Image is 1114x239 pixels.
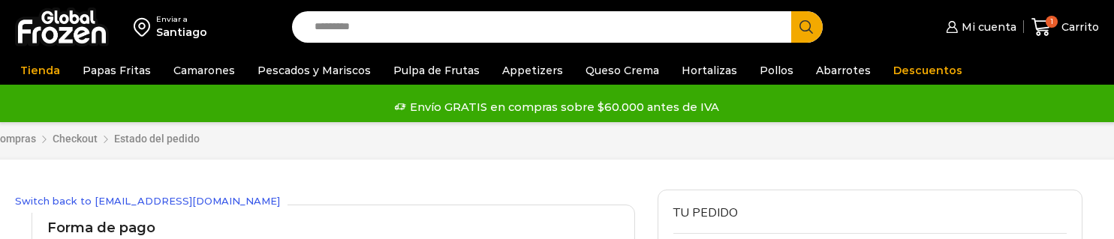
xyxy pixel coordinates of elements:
a: Mi cuenta [942,12,1016,42]
button: Search button [791,11,823,43]
a: Pollos [752,56,801,85]
a: Appetizers [495,56,571,85]
a: Switch back to [EMAIL_ADDRESS][DOMAIN_NAME] [8,189,288,213]
span: Tu pedido [673,205,738,221]
img: address-field-icon.svg [134,14,156,40]
a: Papas Fritas [75,56,158,85]
a: 1 Carrito [1031,10,1099,45]
a: Camarones [166,56,242,85]
a: Pescados y Mariscos [250,56,378,85]
span: Carrito [1058,19,1099,34]
div: Enviar a [156,14,207,25]
a: Pulpa de Frutas [386,56,487,85]
a: Tienda [13,56,68,85]
a: Queso Crema [578,56,667,85]
div: Santiago [156,25,207,40]
span: 1 [1046,16,1058,28]
a: Abarrotes [808,56,878,85]
span: Mi cuenta [958,19,1016,34]
a: Hortalizas [674,56,745,85]
h2: Forma de pago [47,220,619,237]
a: Descuentos [886,56,970,85]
